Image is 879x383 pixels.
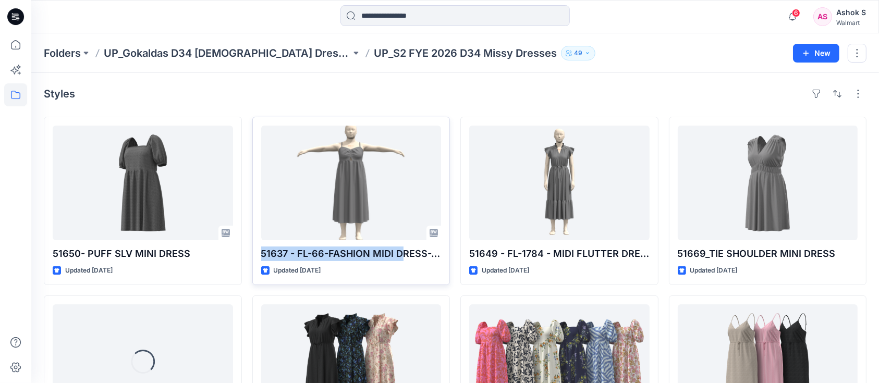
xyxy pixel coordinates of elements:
[44,88,75,100] h4: Styles
[44,46,81,60] a: Folders
[690,265,738,276] p: Updated [DATE]
[261,126,442,240] a: 51637 - FL-66-FASHION MIDI DRESS-XL-XXXL
[482,265,529,276] p: Updated [DATE]
[678,126,858,240] a: 51669_TIE SHOULDER MINI DRESS
[678,246,858,261] p: 51669_TIE SHOULDER MINI DRESS
[65,265,113,276] p: Updated [DATE]
[469,246,650,261] p: 51649 - FL-1784 - MIDI FLUTTER DRESS_XS-XXXL
[274,265,321,276] p: Updated [DATE]
[53,246,233,261] p: 51650- PUFF SLV MINI DRESS
[792,9,800,17] span: 6
[793,44,839,63] button: New
[574,47,582,59] p: 49
[53,126,233,240] a: 51650- PUFF SLV MINI DRESS
[374,46,557,60] p: UP_S2 FYE 2026 D34 Missy Dresses
[469,126,650,240] a: 51649 - FL-1784 - MIDI FLUTTER DRESS_XS-XXXL
[261,246,442,261] p: 51637 - FL-66-FASHION MIDI DRESS-XL-XXXL
[836,19,866,27] div: Walmart
[836,6,866,19] div: Ashok S
[104,46,351,60] a: UP_Gokaldas D34 [DEMOGRAPHIC_DATA] Dresses
[813,7,832,26] div: AS
[561,46,595,60] button: 49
